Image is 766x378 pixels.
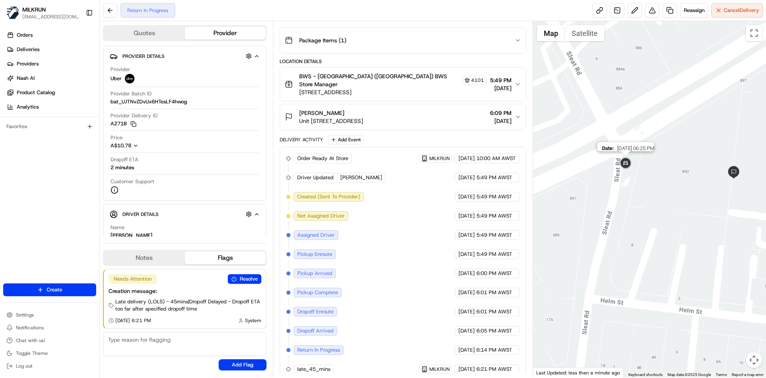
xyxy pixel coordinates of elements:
[16,312,34,318] span: Settings
[111,75,122,82] span: Uber
[458,174,475,181] span: [DATE]
[476,366,512,373] span: 6:21 PM AWST
[537,25,565,41] button: Show street map
[115,317,151,324] span: [DATE] 6:21 PM
[111,178,154,185] span: Customer Support
[458,366,475,373] span: [DATE]
[3,86,99,99] a: Product Catalog
[22,6,46,14] button: MILKRUN
[228,274,261,284] button: Resolve
[111,164,134,171] div: 2 minutes
[22,14,79,20] button: [EMAIL_ADDRESS][DOMAIN_NAME]
[340,174,382,181] span: [PERSON_NAME]
[328,135,363,144] button: Add Event
[17,75,35,82] span: Nash AI
[111,224,124,231] span: Name
[17,46,39,53] span: Deliveries
[684,7,705,14] span: Reassign
[297,232,335,239] span: Assigned Driver
[122,53,164,59] span: Provider Details
[490,76,511,84] span: 5:49 PM
[458,270,475,277] span: [DATE]
[109,274,157,284] div: Needs Attention
[16,350,48,356] span: Toggle Theme
[109,287,261,295] div: Creation message:
[110,49,260,63] button: Provider Details
[297,327,334,334] span: Dropoff Arrived
[104,251,185,264] button: Notes
[490,109,511,117] span: 6:09 PM
[3,57,99,70] a: Providers
[297,155,348,162] span: Order Ready At Store
[458,212,475,220] span: [DATE]
[111,134,122,141] span: Price
[111,232,152,239] div: [PERSON_NAME]
[635,126,644,135] div: 12
[3,335,96,346] button: Chat with us!
[458,232,475,239] span: [DATE]
[724,7,759,14] span: Cancel Delivery
[602,145,614,151] span: Date :
[628,372,663,378] button: Keyboard shortcuts
[17,103,39,111] span: Analytics
[280,104,525,130] button: [PERSON_NAME]Unit [STREET_ADDRESS]6:09 PM[DATE]
[111,90,152,97] span: Provider Batch ID
[3,3,83,22] button: MILKRUNMILKRUN[EMAIL_ADDRESS][DOMAIN_NAME]
[458,327,475,334] span: [DATE]
[746,352,762,368] button: Map camera controls
[458,308,475,315] span: [DATE]
[476,193,512,200] span: 5:49 PM AWST
[429,366,450,372] span: MILKRUN
[621,178,630,187] div: 10
[16,325,44,331] span: Notifications
[297,289,338,296] span: Pickup Complete
[47,286,62,293] span: Create
[429,155,450,162] span: MILKRUN
[458,346,475,354] span: [DATE]
[111,156,138,163] span: Dropoff ETA
[111,98,187,105] span: bat_UJTNvZDvUx6HTesLF4hwog
[533,368,624,378] div: Last Updated: less than a minute ago
[621,176,630,185] div: 13
[219,359,267,370] button: Add Flag
[617,145,654,151] span: [DATE] 06:25 PM
[111,142,131,149] span: A$10.78
[122,211,158,218] span: Driver Details
[490,84,511,92] span: [DATE]
[476,251,512,258] span: 5:49 PM AWST
[6,6,19,19] img: MILKRUN
[565,25,604,41] button: Show satellite imagery
[711,3,763,18] button: CancelDelivery
[17,89,55,96] span: Product Catalog
[185,27,266,40] button: Provider
[299,109,344,117] span: [PERSON_NAME]
[3,360,96,372] button: Log out
[3,101,99,113] a: Analytics
[626,143,634,152] div: 11
[476,212,512,220] span: 5:49 PM AWST
[16,363,32,369] span: Log out
[185,251,266,264] button: Flags
[111,66,130,73] span: Provider
[111,112,158,119] span: Provider Delivery ID
[111,120,136,127] button: A271B
[297,346,340,354] span: Return In Progress
[680,3,708,18] button: Reassign
[3,29,99,42] a: Orders
[115,298,261,313] span: Late delivery (LOLS) - 45mins | Dropoff Delayed - Dropoff ETA too far after specified dropoff time
[667,372,711,377] span: Map data ©2025 Google
[3,322,96,333] button: Notifications
[458,251,475,258] span: [DATE]
[297,270,332,277] span: Pickup Arrived
[535,367,561,378] img: Google
[476,289,512,296] span: 6:01 PM AWST
[476,346,512,354] span: 6:14 PM AWST
[3,43,99,56] a: Deliveries
[476,308,512,315] span: 6:01 PM AWST
[471,77,484,83] span: 4101
[476,155,516,162] span: 10:00 AM AWST
[297,251,332,258] span: Pickup Enroute
[17,60,39,67] span: Providers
